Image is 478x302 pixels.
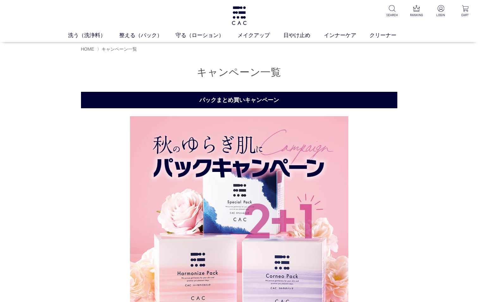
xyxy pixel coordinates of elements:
a: 整える（パック） [119,31,176,40]
a: LOGIN [433,5,449,17]
span: キャンペーン一覧 [102,47,137,52]
a: クリーナー [369,31,410,40]
h2: パックまとめ買いキャンペーン [81,92,397,109]
img: logo [231,6,247,25]
a: CART [457,5,473,17]
a: メイクアップ [238,31,283,40]
p: SEARCH [384,13,400,17]
a: インナーケア [324,31,370,40]
p: LOGIN [433,13,449,17]
a: SEARCH [384,5,400,17]
a: RANKING [409,5,424,17]
a: 守る（ローション） [176,31,238,40]
h1: キャンペーン一覧 [81,66,397,79]
p: RANKING [409,13,424,17]
a: 洗う（洗浄料） [68,31,119,40]
li: 〉 [97,46,139,52]
a: 日やけ止め [283,31,324,40]
p: CART [457,13,473,17]
a: HOME [81,47,94,52]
